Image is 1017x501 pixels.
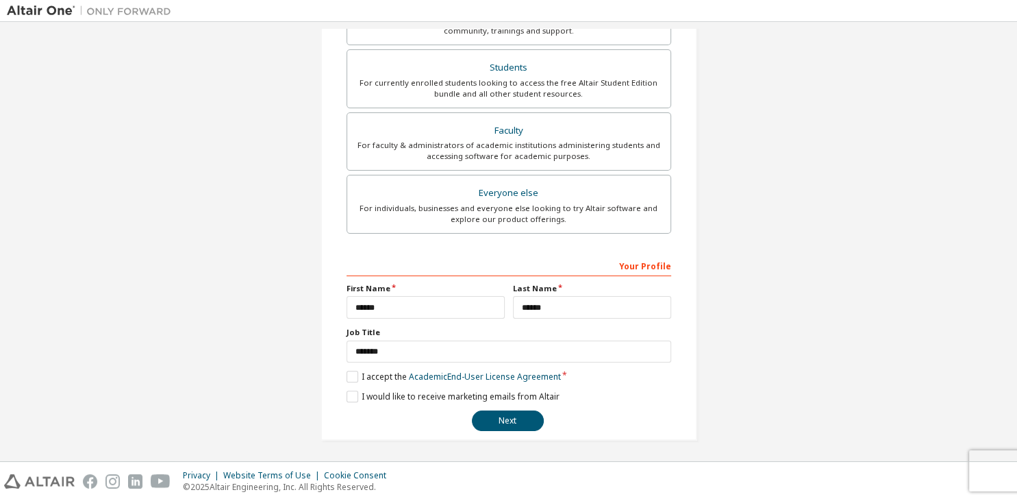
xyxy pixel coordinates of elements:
[7,4,178,18] img: Altair One
[347,391,560,402] label: I would like to receive marketing emails from Altair
[355,121,662,140] div: Faculty
[355,140,662,162] div: For faculty & administrators of academic institutions administering students and accessing softwa...
[355,58,662,77] div: Students
[409,371,561,382] a: Academic End-User License Agreement
[347,254,671,276] div: Your Profile
[347,371,561,382] label: I accept the
[472,411,544,431] button: Next
[355,203,662,225] div: For individuals, businesses and everyone else looking to try Altair software and explore our prod...
[355,77,662,99] div: For currently enrolled students looking to access the free Altair Student Edition bundle and all ...
[347,283,505,294] label: First Name
[183,470,223,481] div: Privacy
[324,470,394,481] div: Cookie Consent
[355,184,662,203] div: Everyone else
[128,474,142,489] img: linkedin.svg
[183,481,394,493] p: © 2025 Altair Engineering, Inc. All Rights Reserved.
[151,474,171,489] img: youtube.svg
[83,474,97,489] img: facebook.svg
[105,474,120,489] img: instagram.svg
[223,470,324,481] div: Website Terms of Use
[513,283,671,294] label: Last Name
[347,327,671,338] label: Job Title
[4,474,75,489] img: altair_logo.svg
